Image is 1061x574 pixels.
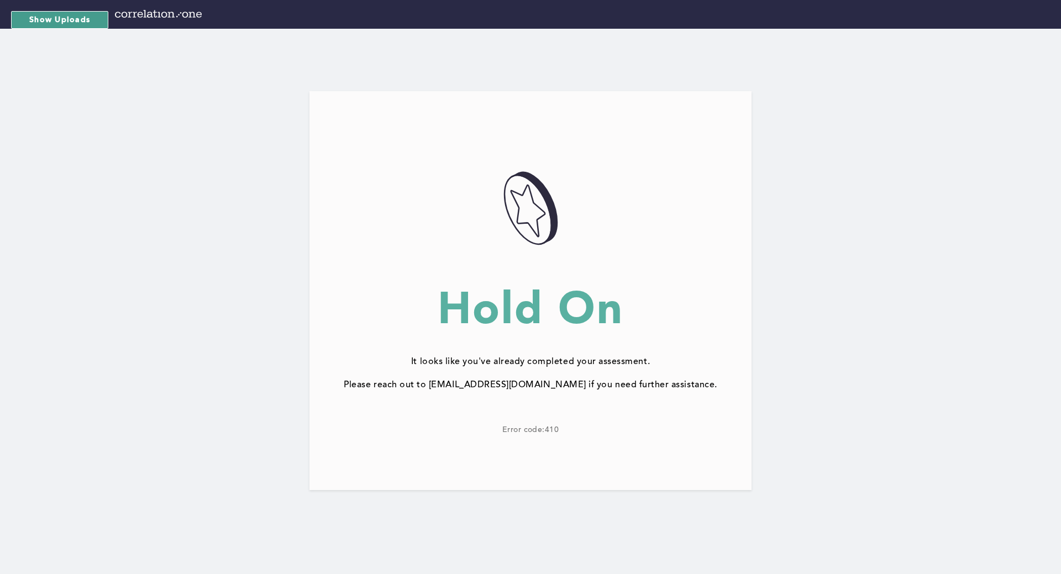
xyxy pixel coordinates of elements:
[115,10,202,18] img: tenant-logo-c1.png
[11,11,108,29] button: Show Uploads
[502,426,559,435] div: Error code: 410
[309,357,752,367] div: It looks like you've already completed your assessment.
[309,286,752,330] div: Hold On
[309,380,752,390] div: Please reach out to [EMAIL_ADDRESS][DOMAIN_NAME] if you need further assistance.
